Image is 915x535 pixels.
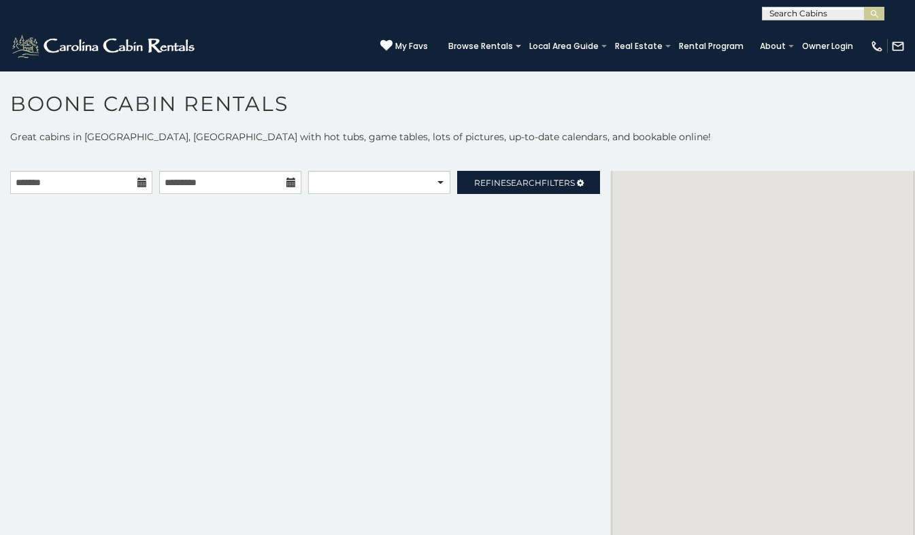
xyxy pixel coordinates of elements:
a: Rental Program [672,37,750,56]
a: Browse Rentals [442,37,520,56]
a: About [753,37,793,56]
span: My Favs [395,40,428,52]
a: RefineSearchFilters [457,171,599,194]
a: My Favs [380,39,428,53]
img: White-1-2.png [10,33,199,60]
span: Search [506,178,542,188]
img: phone-regular-white.png [870,39,884,53]
span: Refine Filters [474,178,575,188]
img: mail-regular-white.png [891,39,905,53]
a: Real Estate [608,37,669,56]
a: Local Area Guide [522,37,605,56]
a: Owner Login [795,37,860,56]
